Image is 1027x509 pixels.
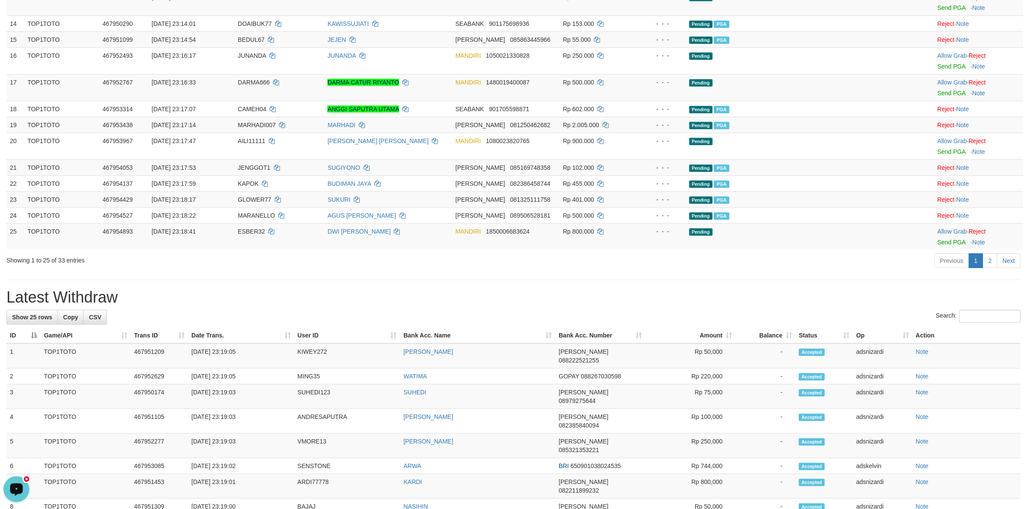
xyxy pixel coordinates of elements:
[486,137,530,144] span: Copy 1080023820765 to clipboard
[934,207,1023,223] td: ·
[131,368,188,384] td: 467952629
[24,74,99,101] td: TOP1TOTO
[983,253,997,268] a: 2
[714,181,729,188] span: Marked by adsnizardi
[956,122,969,128] a: Note
[937,228,967,235] a: Allow Grab
[6,74,24,101] td: 17
[638,51,682,60] div: - - -
[638,195,682,204] div: - - -
[6,384,41,409] td: 3
[937,36,955,43] a: Reject
[238,164,270,171] span: JENGGOT1
[937,239,965,246] a: Send PGA
[853,328,912,343] th: Op: activate to sort column ascending
[41,343,131,368] td: TOP1TOTO
[103,36,133,43] span: 467951099
[6,253,421,265] div: Showing 1 to 25 of 33 entries
[916,389,929,396] a: Note
[455,20,484,27] span: SEABANK
[638,137,682,145] div: - - -
[969,137,986,144] a: Reject
[714,106,729,113] span: Marked by adsyu
[972,239,985,246] a: Note
[404,462,421,469] a: ARWA
[937,164,955,171] a: Reject
[563,212,594,219] span: Rp 500.000
[486,52,530,59] span: Copy 1050021330828 to clipboard
[972,4,985,11] a: Note
[152,36,196,43] span: [DATE] 23:14:54
[714,212,729,220] span: Marked by adsfajar
[997,253,1021,268] a: Next
[327,122,355,128] a: MARHADI
[131,434,188,458] td: 467952277
[510,196,550,203] span: Copy 081325111758 to clipboard
[934,16,1023,31] td: ·
[937,90,965,97] a: Send PGA
[41,458,131,474] td: TOP1TOTO
[956,180,969,187] a: Note
[455,52,481,59] span: MANDIRI
[853,384,912,409] td: adsnizardi
[916,438,929,445] a: Note
[638,35,682,44] div: - - -
[294,434,400,458] td: VMORE13
[937,137,967,144] a: Allow Grab
[559,413,608,420] span: [PERSON_NAME]
[327,196,350,203] a: SUKURI
[455,79,481,86] span: MANDIRI
[404,438,453,445] a: [PERSON_NAME]
[956,36,969,43] a: Note
[689,181,713,188] span: Pending
[24,16,99,31] td: TOP1TOTO
[563,122,599,128] span: Rp 2.005.000
[489,20,529,27] span: Copy 901175698936 to clipboard
[6,117,24,133] td: 19
[563,52,594,59] span: Rp 250.000
[934,74,1023,101] td: ·
[937,122,955,128] a: Reject
[563,228,594,235] span: Rp 800.000
[238,122,276,128] span: MARHADI007
[6,328,41,343] th: ID: activate to sort column descending
[41,328,131,343] th: Game/API: activate to sort column ascending
[455,212,505,219] span: [PERSON_NAME]
[294,368,400,384] td: MING35
[404,413,453,420] a: [PERSON_NAME]
[24,101,99,117] td: TOP1TOTO
[327,52,355,59] a: JUNANDA
[152,212,196,219] span: [DATE] 23:18:22
[103,106,133,112] span: 467953314
[937,79,967,86] a: Allow Grab
[916,478,929,485] a: Note
[934,101,1023,117] td: ·
[6,289,1021,306] h1: Latest Withdraw
[638,121,682,129] div: - - -
[559,357,599,364] span: Copy 088222521255 to clipboard
[645,368,735,384] td: Rp 220,000
[6,133,24,159] td: 20
[689,106,713,113] span: Pending
[916,373,929,380] a: Note
[563,137,594,144] span: Rp 900.000
[486,228,530,235] span: Copy 1850006683624 to clipboard
[934,47,1023,74] td: ·
[937,228,968,235] span: ·
[404,389,427,396] a: SUHEDI
[645,343,735,368] td: Rp 50,000
[689,79,713,87] span: Pending
[131,343,188,368] td: 467951209
[41,434,131,458] td: TOP1TOTO
[294,458,400,474] td: SENSTONE
[638,227,682,236] div: - - -
[6,175,24,191] td: 22
[3,3,29,29] button: Open LiveChat chat widget
[131,328,188,343] th: Trans ID: activate to sort column ascending
[714,37,729,44] span: Marked by adsnizardi
[103,196,133,203] span: 467954429
[455,137,481,144] span: MANDIRI
[689,165,713,172] span: Pending
[937,4,965,11] a: Send PGA
[238,196,271,203] span: GLOWER77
